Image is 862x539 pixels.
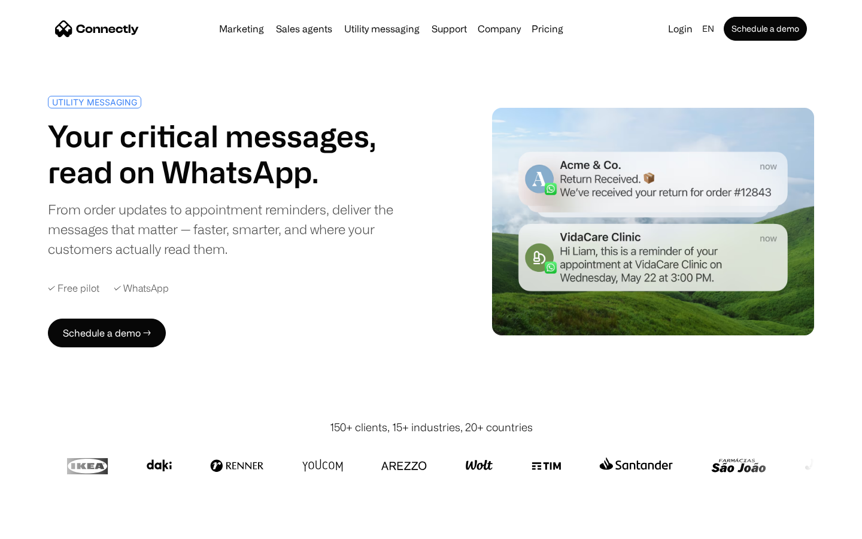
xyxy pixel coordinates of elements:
h1: Your critical messages, read on WhatsApp. [48,118,426,190]
div: 150+ clients, 15+ industries, 20+ countries [330,419,533,435]
div: Company [478,20,521,37]
a: Marketing [214,24,269,34]
div: From order updates to appointment reminders, deliver the messages that matter — faster, smarter, ... [48,199,426,259]
a: Support [427,24,472,34]
a: Utility messaging [339,24,424,34]
a: Login [663,20,697,37]
ul: Language list [24,518,72,535]
div: ✓ WhatsApp [114,283,169,294]
div: UTILITY MESSAGING [52,98,137,107]
a: Schedule a demo [724,17,807,41]
a: Schedule a demo → [48,319,166,347]
div: en [702,20,714,37]
div: ✓ Free pilot [48,283,99,294]
a: Pricing [527,24,568,34]
aside: Language selected: English [12,517,72,535]
a: Sales agents [271,24,337,34]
